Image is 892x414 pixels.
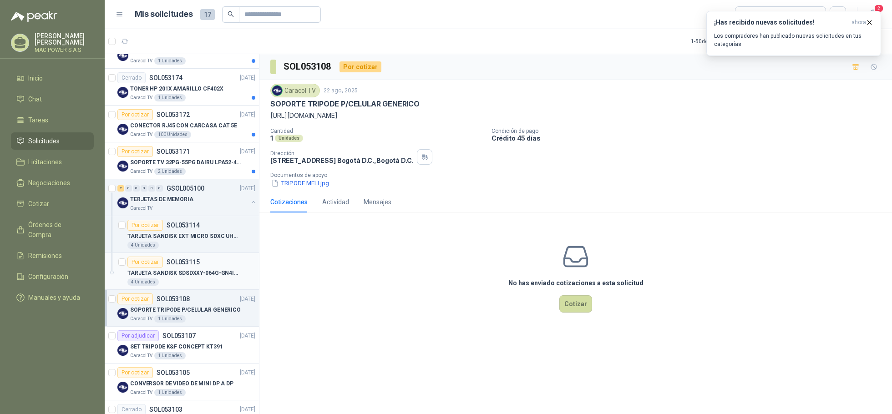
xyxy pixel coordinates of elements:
[130,205,152,212] p: Caracol TV
[117,50,128,61] img: Company Logo
[133,185,140,192] div: 0
[11,268,94,285] a: Configuración
[130,85,223,93] p: TONER HP 201X AMARILLO CF402X
[28,293,80,303] span: Manuales y ayuda
[11,195,94,212] a: Cotizar
[28,178,70,188] span: Negociaciones
[28,115,48,125] span: Tareas
[11,11,57,22] img: Logo peakr
[865,6,881,23] button: 2
[141,185,147,192] div: 0
[127,269,241,278] p: TARJETA SANDISK SDSDXXY-064G-GN4IN 64GB
[125,185,132,192] div: 0
[130,379,233,388] p: CONVERSOR DE VIDEO DE MINI DP A DP
[117,330,159,341] div: Por adjudicar
[130,158,243,167] p: SOPORTE TV 32PG-55PG DAIRU LPA52-446KIT2
[167,185,204,192] p: GSOL005100
[105,142,259,179] a: Por cotizarSOL053171[DATE] Company LogoSOPORTE TV 32PG-55PG DAIRU LPA52-446KIT2Caracol TV2 Unidades
[706,11,881,56] button: ¡Has recibido nuevas solicitudes!ahora Los compradores han publicado nuevas solicitudes en tus ca...
[11,132,94,150] a: Solicitudes
[117,109,153,120] div: Por cotizar
[270,99,420,109] p: SOPORTE TRIPODE P/CELULAR GENERICO
[340,61,381,72] div: Por cotizar
[240,405,255,414] p: [DATE]
[157,148,190,155] p: SOL053171
[270,178,330,188] button: TRIPODE MELI.jpg
[117,185,124,192] div: 2
[154,94,186,101] div: 1 Unidades
[240,369,255,377] p: [DATE]
[270,172,888,178] p: Documentos de apoyo
[127,232,241,241] p: TARJETA SANDISK EXT MICRO SDXC UHS128GB
[130,343,223,351] p: SET TRIPODE K&F CONCEPT KT391
[322,197,349,207] div: Actividad
[149,406,182,413] p: SOL053103
[130,94,152,101] p: Caracol TV
[11,289,94,306] a: Manuales y ayuda
[117,72,146,83] div: Cerrado
[28,251,62,261] span: Remisiones
[270,134,273,142] p: 1
[275,135,303,142] div: Unidades
[154,389,186,396] div: 1 Unidades
[240,295,255,303] p: [DATE]
[691,34,747,49] div: 1 - 50 de 117
[130,389,152,396] p: Caracol TV
[127,242,159,249] div: 4 Unidades
[240,74,255,82] p: [DATE]
[130,315,152,323] p: Caracol TV
[11,174,94,192] a: Negociaciones
[157,296,190,302] p: SOL053108
[492,134,888,142] p: Crédito 45 días
[11,91,94,108] a: Chat
[272,86,282,96] img: Company Logo
[127,220,163,231] div: Por cotizar
[156,185,163,192] div: 0
[11,153,94,171] a: Licitaciones
[130,121,237,130] p: CONECTOR RJ45 CON CARCASA CAT 5E
[148,185,155,192] div: 0
[11,111,94,129] a: Tareas
[117,146,153,157] div: Por cotizar
[105,290,259,327] a: Por cotizarSOL053108[DATE] Company LogoSOPORTE TRIPODE P/CELULAR GENERICOCaracol TV1 Unidades
[105,106,259,142] a: Por cotizarSOL053172[DATE] Company LogoCONECTOR RJ45 CON CARCASA CAT 5ECaracol TV100 Unidades
[117,345,128,356] img: Company Logo
[117,124,128,135] img: Company Logo
[105,327,259,364] a: Por adjudicarSOL053107[DATE] Company LogoSET TRIPODE K&F CONCEPT KT391Caracol TV1 Unidades
[167,222,200,228] p: SOL053114
[117,308,128,319] img: Company Logo
[167,259,200,265] p: SOL053115
[117,183,257,212] a: 2 0 0 0 0 0 GSOL005100[DATE] Company LogoTERJETAS DE MEMORIACaracol TV
[714,19,848,26] h3: ¡Has recibido nuevas solicitudes!
[154,315,186,323] div: 1 Unidades
[270,128,484,134] p: Cantidad
[127,278,159,286] div: 4 Unidades
[117,161,128,172] img: Company Logo
[130,195,193,204] p: TERJETAS DE MEMORIA
[154,352,186,359] div: 1 Unidades
[240,332,255,340] p: [DATE]
[270,84,320,97] div: Caracol TV
[157,111,190,118] p: SOL053172
[154,168,186,175] div: 2 Unidades
[154,131,191,138] div: 100 Unidades
[117,293,153,304] div: Por cotizar
[270,197,308,207] div: Cotizaciones
[130,131,152,138] p: Caracol TV
[117,367,153,378] div: Por cotizar
[105,364,259,400] a: Por cotizarSOL053105[DATE] Company LogoCONVERSOR DE VIDEO DE MINI DP A DPCaracol TV1 Unidades
[228,11,234,17] span: search
[874,4,884,13] span: 2
[117,197,128,208] img: Company Logo
[130,168,152,175] p: Caracol TV
[240,111,255,119] p: [DATE]
[28,199,49,209] span: Cotizar
[240,184,255,193] p: [DATE]
[240,147,255,156] p: [DATE]
[157,369,190,376] p: SOL053105
[162,333,196,339] p: SOL053107
[284,60,332,74] h3: SOL053108
[11,70,94,87] a: Inicio
[117,87,128,98] img: Company Logo
[35,33,94,45] p: [PERSON_NAME] [PERSON_NAME]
